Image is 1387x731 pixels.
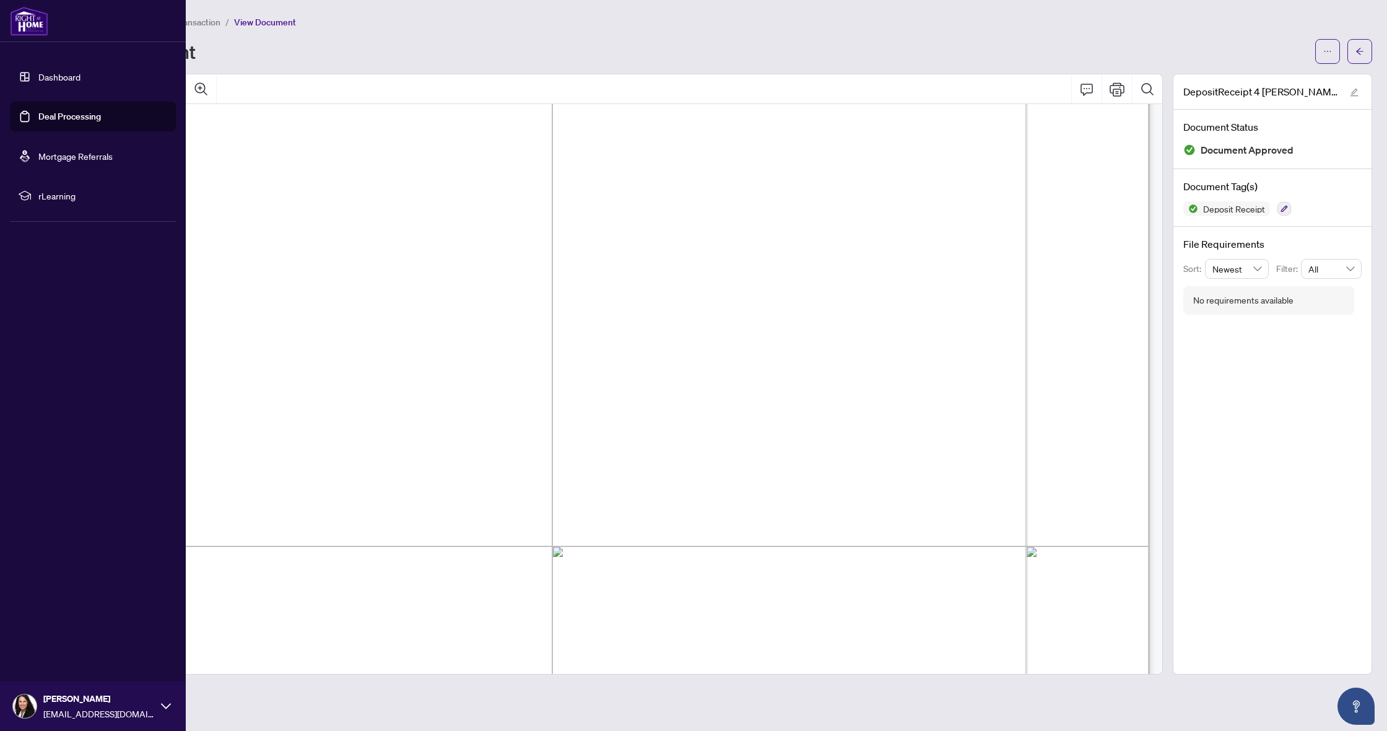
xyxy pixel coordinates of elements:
li: / [225,15,229,29]
h4: Document Tag(s) [1183,179,1362,194]
span: edit [1350,88,1359,97]
div: No requirements available [1193,294,1294,307]
span: Document Approved [1201,142,1294,159]
h4: Document Status [1183,120,1362,134]
a: Mortgage Referrals [38,151,113,162]
span: All [1308,260,1354,278]
span: ellipsis [1323,47,1332,56]
span: arrow-left [1355,47,1364,56]
span: DepositReceipt 4 [PERSON_NAME].pdf [1183,84,1338,99]
h4: File Requirements [1183,237,1362,252]
a: Dashboard [38,71,80,82]
span: [EMAIL_ADDRESS][DOMAIN_NAME] [43,707,155,720]
span: Deposit Receipt [1198,204,1270,213]
img: Status Icon [1183,201,1198,216]
button: Open asap [1337,688,1375,725]
span: rLearning [38,189,167,203]
span: View Transaction [154,17,220,28]
img: Document Status [1183,144,1196,156]
span: Newest [1212,260,1262,278]
span: [PERSON_NAME] [43,692,155,706]
img: Profile Icon [13,694,37,718]
span: View Document [234,17,296,28]
img: logo [10,6,48,36]
a: Deal Processing [38,111,101,122]
p: Filter: [1276,262,1301,276]
p: Sort: [1183,262,1205,276]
